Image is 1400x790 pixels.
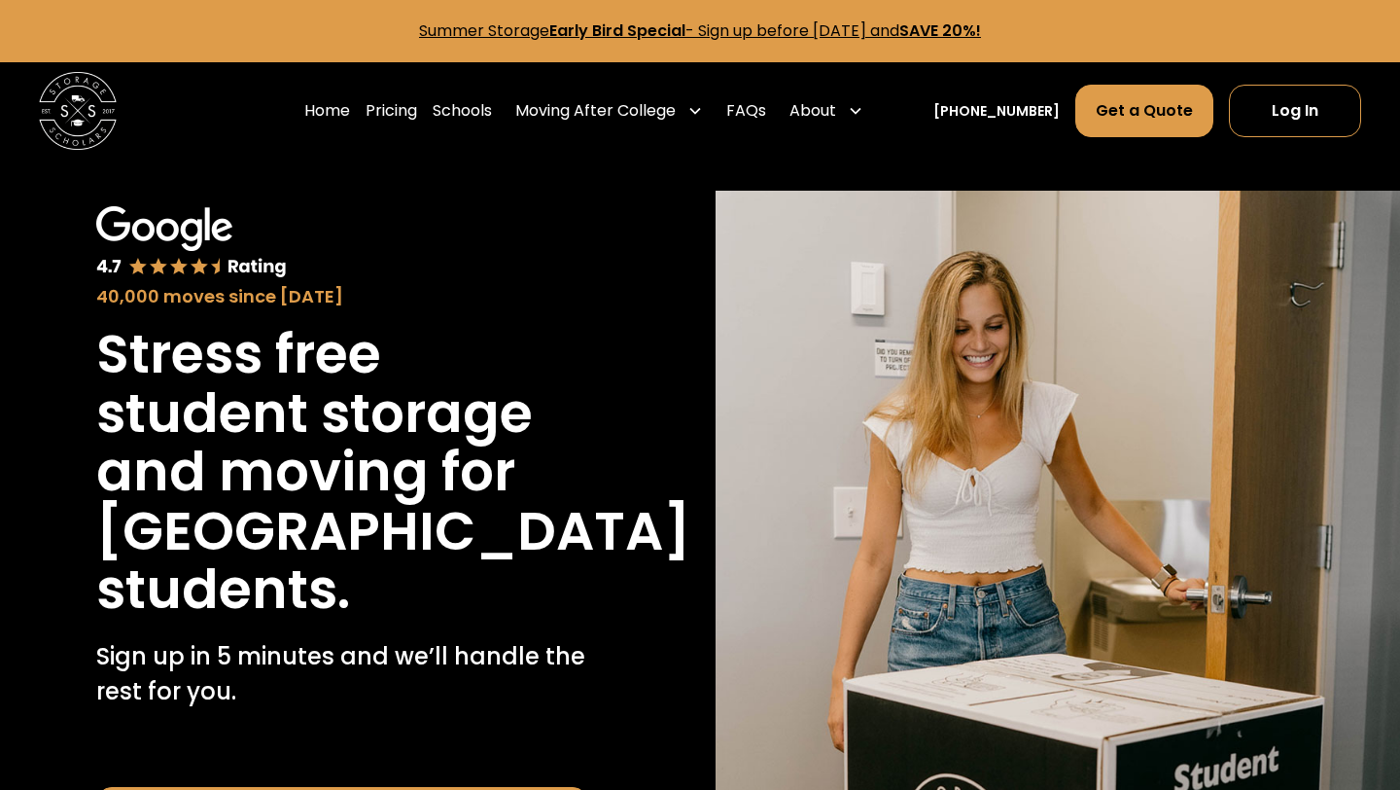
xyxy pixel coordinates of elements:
h1: students. [96,560,350,620]
strong: SAVE 20%! [899,19,981,42]
div: About [789,99,836,123]
a: Log In [1229,85,1361,137]
a: Schools [433,84,492,138]
div: Moving After College [507,84,711,138]
h1: [GEOGRAPHIC_DATA] [96,502,690,561]
img: Storage Scholars main logo [39,72,117,150]
a: Get a Quote [1075,85,1213,137]
a: FAQs [726,84,766,138]
a: Pricing [366,84,417,138]
div: 40,000 moves since [DATE] [96,283,589,309]
div: Moving After College [515,99,676,123]
p: Sign up in 5 minutes and we’ll handle the rest for you. [96,639,589,709]
a: [PHONE_NUMBER] [933,101,1060,122]
h1: Stress free student storage and moving for [96,325,589,502]
div: About [782,84,871,138]
a: Home [304,84,350,138]
strong: Early Bird Special [549,19,685,42]
img: Google 4.7 star rating [96,206,287,279]
a: Summer StorageEarly Bird Special- Sign up before [DATE] andSAVE 20%! [419,19,981,42]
